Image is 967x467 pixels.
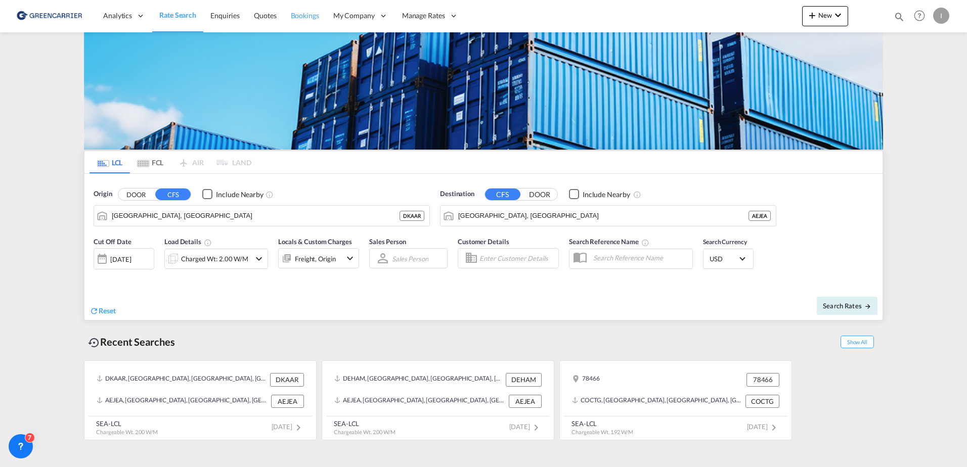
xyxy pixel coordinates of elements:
[400,211,424,221] div: DKAAR
[15,5,83,27] img: 8cf206808afe11efa76fcd1e3d746489.png
[911,7,933,25] div: Help
[802,6,848,26] button: icon-plus 400-fgNewicon-chevron-down
[130,151,170,173] md-tab-item: FCL
[745,395,779,408] div: COCTG
[933,8,949,24] div: I
[749,211,771,221] div: AEJEA
[292,422,304,434] md-icon: icon-chevron-right
[569,189,630,200] md-checkbox: Checkbox No Ink
[254,11,276,20] span: Quotes
[96,429,158,435] span: Chargeable Wt. 2.00 W/M
[522,189,557,200] button: DOOR
[155,189,191,200] button: CFS
[458,208,749,223] input: Search by Port
[485,189,520,200] button: CFS
[90,306,99,315] md-icon: icon-refresh
[164,238,212,246] span: Load Details
[278,238,352,246] span: Locals & Custom Charges
[572,395,743,408] div: COCTG, Cartagena, Colombia, South America, Americas
[911,7,928,24] span: Help
[278,248,359,268] div: Freight Originicon-chevron-down
[90,151,130,173] md-tab-item: LCL
[572,419,633,428] div: SEA-LCL
[291,11,319,20] span: Bookings
[440,189,474,199] span: Destination
[588,250,692,265] input: Search Reference Name
[334,429,395,435] span: Chargeable Wt. 2.00 W/M
[159,11,196,19] span: Rate Search
[204,239,212,247] md-icon: Chargeable Weight
[703,238,747,246] span: Search Currency
[333,11,375,21] span: My Company
[391,251,429,266] md-select: Sales Person
[118,189,154,200] button: DOOR
[369,238,406,246] span: Sales Person
[746,373,779,386] div: 78466
[572,429,633,435] span: Chargeable Wt. 1.92 W/M
[202,189,263,200] md-checkbox: Checkbox No Ink
[334,373,503,386] div: DEHAM, Hamburg, Germany, Western Europe, Europe
[110,255,131,264] div: [DATE]
[94,206,429,226] md-input-container: Aarhus, DKAAR
[97,395,269,408] div: AEJEA, Jebel Ali, United Arab Emirates, Middle East, Middle East
[894,11,905,26] div: icon-magnify
[641,239,649,247] md-icon: Your search will be saved by the below given name
[817,297,877,315] button: Search Ratesicon-arrow-right
[94,248,154,269] div: [DATE]
[90,151,251,173] md-pagination-wrapper: Use the left and right arrow keys to navigate between tabs
[806,9,818,21] md-icon: icon-plus 400-fg
[164,249,268,269] div: Charged Wt: 2.00 W/Micon-chevron-down
[334,419,395,428] div: SEA-LCL
[84,360,317,440] recent-search-card: DKAAR, [GEOGRAPHIC_DATA], [GEOGRAPHIC_DATA], [GEOGRAPHIC_DATA], [GEOGRAPHIC_DATA] DKAARAEJEA, [GE...
[823,302,871,310] span: Search Rates
[572,373,600,386] div: 78466
[97,373,268,386] div: DKAAR, Aarhus, Denmark, Northern Europe, Europe
[832,9,844,21] md-icon: icon-chevron-down
[88,337,100,349] md-icon: icon-backup-restore
[747,423,780,431] span: [DATE]
[509,423,542,431] span: [DATE]
[806,11,844,19] span: New
[90,306,116,317] div: icon-refreshReset
[96,419,158,428] div: SEA-LCL
[272,423,304,431] span: [DATE]
[530,422,542,434] md-icon: icon-chevron-right
[266,191,274,199] md-icon: Unchecked: Ignores neighbouring ports when fetching rates.Checked : Includes neighbouring ports w...
[633,191,641,199] md-icon: Unchecked: Ignores neighbouring ports when fetching rates.Checked : Includes neighbouring ports w...
[103,11,132,21] span: Analytics
[253,253,265,265] md-icon: icon-chevron-down
[583,190,630,200] div: Include Nearby
[458,238,509,246] span: Customer Details
[569,238,649,246] span: Search Reference Name
[841,336,874,348] span: Show All
[402,11,445,21] span: Manage Rates
[344,252,356,264] md-icon: icon-chevron-down
[84,331,179,353] div: Recent Searches
[768,422,780,434] md-icon: icon-chevron-right
[295,252,336,266] div: Freight Origin
[864,303,871,310] md-icon: icon-arrow-right
[271,395,304,408] div: AEJEA
[84,174,883,320] div: Origin DOOR CFS Checkbox No InkUnchecked: Ignores neighbouring ports when fetching rates.Checked ...
[112,208,400,223] input: Search by Port
[894,11,905,22] md-icon: icon-magnify
[322,360,554,440] recent-search-card: DEHAM, [GEOGRAPHIC_DATA], [GEOGRAPHIC_DATA], [GEOGRAPHIC_DATA], [GEOGRAPHIC_DATA] DEHAMAEJEA, [GE...
[99,306,116,315] span: Reset
[181,252,248,266] div: Charged Wt: 2.00 W/M
[334,395,506,408] div: AEJEA, Jebel Ali, United Arab Emirates, Middle East, Middle East
[94,238,131,246] span: Cut Off Date
[94,189,112,199] span: Origin
[210,11,240,20] span: Enquiries
[84,32,883,150] img: GreenCarrierFCL_LCL.png
[94,268,101,282] md-datepicker: Select
[709,251,748,266] md-select: Select Currency: $ USDUnited States Dollar
[506,373,542,386] div: DEHAM
[441,206,776,226] md-input-container: Jebel Ali, AEJEA
[479,251,555,266] input: Enter Customer Details
[509,395,542,408] div: AEJEA
[559,360,792,440] recent-search-card: 78466 78466COCTG, [GEOGRAPHIC_DATA], [GEOGRAPHIC_DATA], [GEOGRAPHIC_DATA], [GEOGRAPHIC_DATA] COCT...
[710,254,738,263] span: USD
[270,373,304,386] div: DKAAR
[216,190,263,200] div: Include Nearby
